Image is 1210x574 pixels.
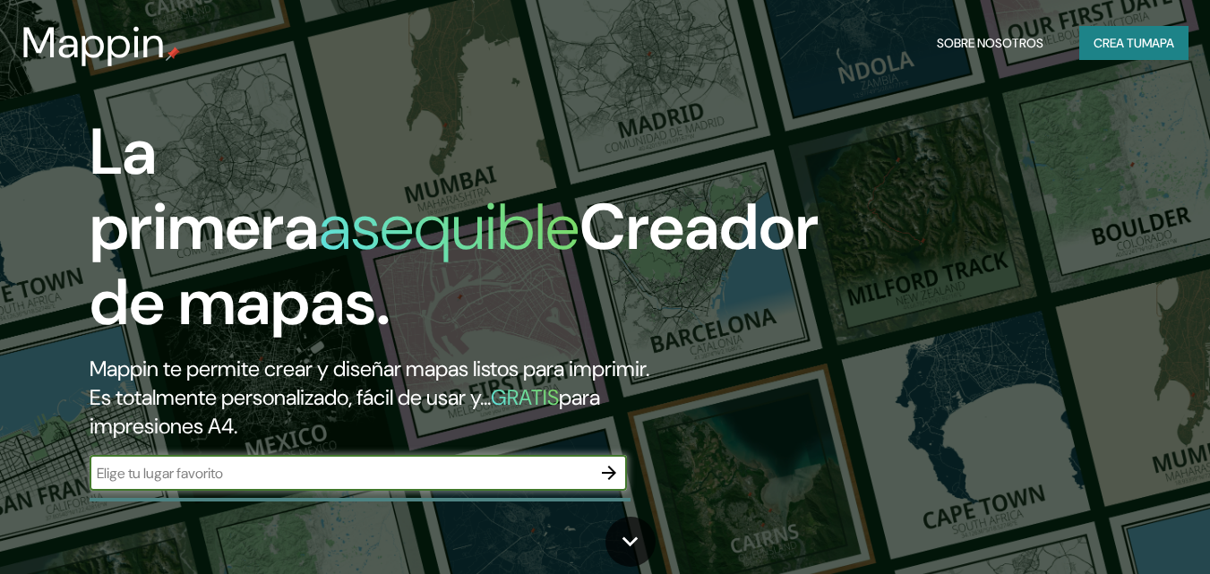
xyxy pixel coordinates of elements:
[1079,26,1189,60] button: Crea tumapa
[90,383,491,411] font: Es totalmente personalizado, fácil de usar y...
[1094,35,1142,51] font: Crea tu
[166,47,180,61] img: pin de mapeo
[937,35,1043,51] font: Sobre nosotros
[491,383,559,411] font: GRATIS
[1142,35,1174,51] font: mapa
[90,110,319,269] font: La primera
[90,383,600,440] font: para impresiones A4.
[21,14,166,71] font: Mappin
[90,355,649,382] font: Mappin te permite crear y diseñar mapas listos para imprimir.
[90,185,819,344] font: Creador de mapas.
[90,463,591,484] input: Elige tu lugar favorito
[319,185,579,269] font: asequible
[930,26,1051,60] button: Sobre nosotros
